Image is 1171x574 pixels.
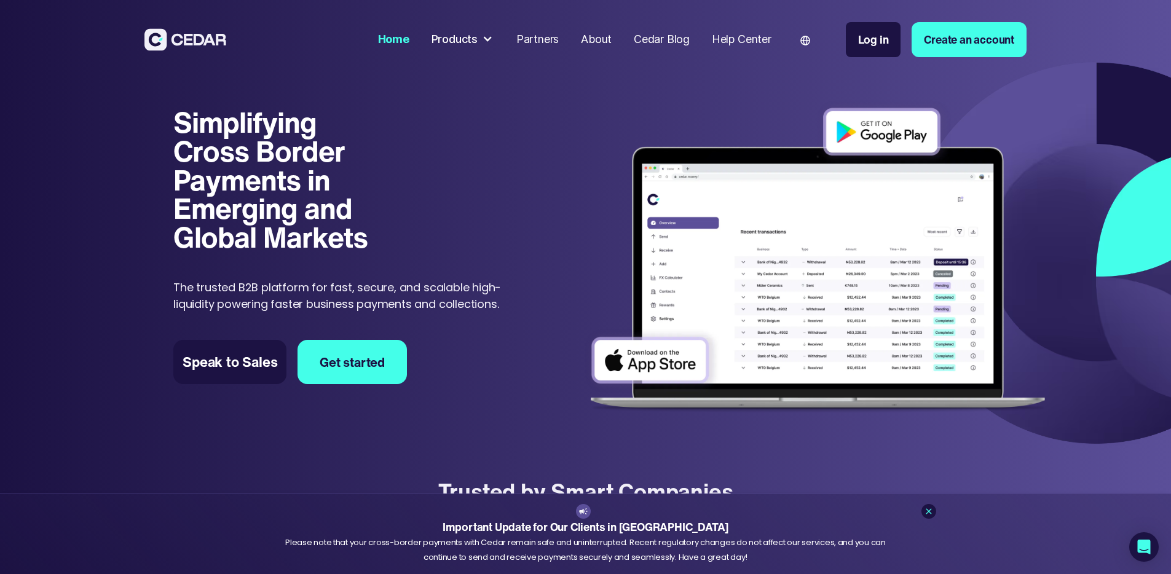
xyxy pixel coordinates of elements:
div: Home [378,31,409,48]
a: Home [373,25,415,54]
img: Dashboard of transactions [580,99,1055,422]
a: Cedar Blog [628,25,695,54]
div: Products [432,31,478,48]
p: The trusted B2B platform for fast, secure, and scalable high-liquidity powering faster business p... [173,279,525,312]
a: Log in [846,22,901,57]
div: About [581,31,612,48]
img: world icon [800,36,810,45]
div: Partners [516,31,559,48]
div: Log in [858,31,889,48]
h1: Simplifying Cross Border Payments in Emerging and Global Markets [173,108,384,251]
a: Speak to Sales [173,340,286,384]
div: Help Center [712,31,771,48]
a: Help Center [706,25,777,54]
a: Get started [298,340,407,384]
div: Products [426,26,500,53]
a: Partners [511,25,564,54]
div: Cedar Blog [634,31,690,48]
div: Open Intercom Messenger [1129,532,1159,562]
a: About [575,25,617,54]
a: Create an account [912,22,1027,57]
